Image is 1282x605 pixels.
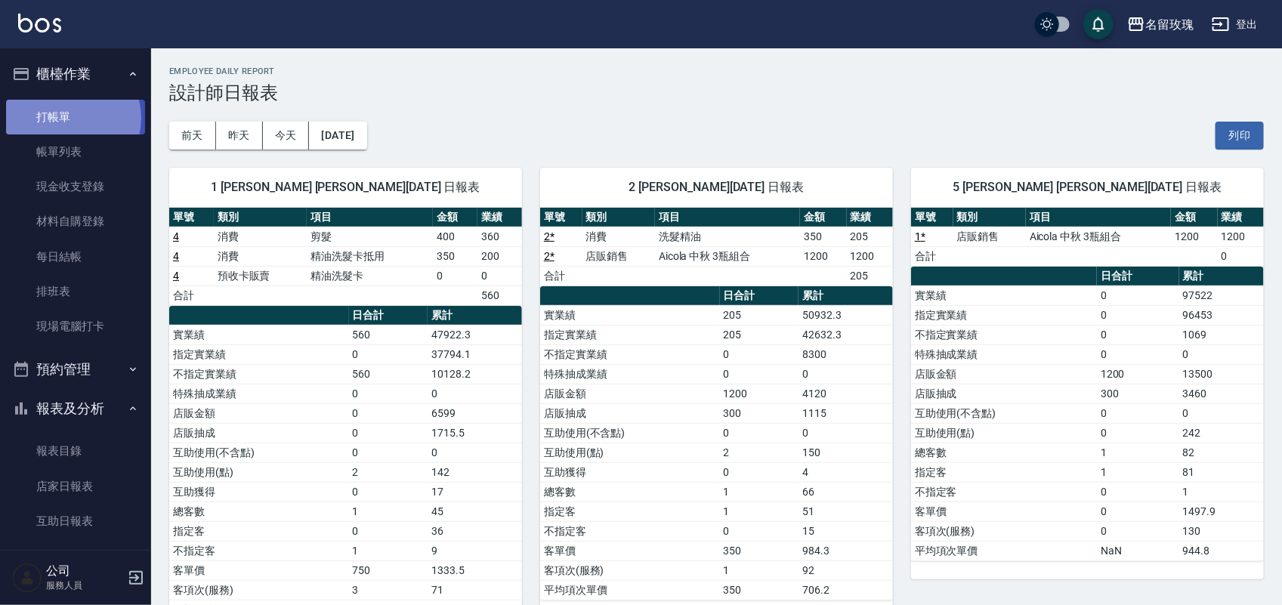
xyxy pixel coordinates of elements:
td: 指定客 [911,462,1097,482]
td: 96453 [1179,305,1264,325]
td: 0 [799,364,893,384]
th: 累計 [799,286,893,306]
td: 1 [349,541,428,560]
td: 205 [847,227,893,246]
th: 日合計 [720,286,799,306]
button: save [1083,9,1114,39]
td: 1200 [847,246,893,266]
td: Aicola 中秋 3瓶組合 [1026,227,1171,246]
td: 1497.9 [1179,502,1264,521]
th: 單號 [540,208,582,227]
td: 不指定實業績 [169,364,349,384]
td: 0 [349,521,428,541]
td: 3460 [1179,384,1264,403]
td: 71 [428,580,522,600]
td: 互助獲得 [169,482,349,502]
td: 8300 [799,344,893,364]
td: 合計 [911,246,953,266]
td: 不指定客 [540,521,720,541]
td: 店販抽成 [169,423,349,443]
td: NaN [1097,541,1179,560]
td: 13500 [1179,364,1264,384]
td: 6599 [428,403,522,423]
td: 0 [433,266,477,286]
a: 報表目錄 [6,434,145,468]
td: 560 [477,286,522,305]
td: 0 [1179,403,1264,423]
td: 店販銷售 [953,227,1026,246]
th: 項目 [1026,208,1171,227]
th: 累計 [428,306,522,326]
td: 4 [799,462,893,482]
td: 0 [1097,286,1179,305]
td: 4120 [799,384,893,403]
td: 200 [477,246,522,266]
td: 82 [1179,443,1264,462]
td: 3 [349,580,428,600]
table: a dense table [911,208,1264,267]
th: 業績 [1218,208,1264,227]
td: 洗髮精油 [655,227,800,246]
td: 1200 [1218,227,1264,246]
td: 0 [1097,344,1179,364]
td: 特殊抽成業績 [169,384,349,403]
button: 報表及分析 [6,389,145,428]
td: 1 [1179,482,1264,502]
td: 205 [720,325,799,344]
th: 金額 [800,208,846,227]
td: 不指定實業績 [540,344,720,364]
td: 0 [349,403,428,423]
td: 51 [799,502,893,521]
table: a dense table [540,208,893,286]
td: 300 [720,403,799,423]
td: 47922.3 [428,325,522,344]
td: 互助使用(不含點) [169,443,349,462]
a: 材料自購登錄 [6,204,145,239]
span: 2 [PERSON_NAME][DATE] 日報表 [558,180,875,195]
td: 50932.3 [799,305,893,325]
td: 42632.3 [799,325,893,344]
td: 560 [349,364,428,384]
td: 92 [799,560,893,580]
td: 消費 [214,227,307,246]
td: 205 [847,266,893,286]
td: 0 [349,344,428,364]
td: 205 [720,305,799,325]
th: 項目 [655,208,800,227]
td: 10128.2 [428,364,522,384]
td: 400 [433,227,477,246]
a: 互助點數明細 [6,539,145,573]
th: 單號 [169,208,214,227]
td: 剪髮 [307,227,433,246]
button: [DATE] [309,122,366,150]
th: 業績 [847,208,893,227]
td: 不指定客 [169,541,349,560]
td: 350 [800,227,846,246]
td: 0 [349,384,428,403]
td: 0 [1097,423,1179,443]
th: 金額 [433,208,477,227]
td: 1 [720,482,799,502]
a: 每日結帳 [6,239,145,274]
h5: 公司 [46,563,123,579]
td: 0 [1097,502,1179,521]
td: 指定實業績 [911,305,1097,325]
button: 名留玫瑰 [1121,9,1200,40]
td: 實業績 [169,325,349,344]
td: 1115 [799,403,893,423]
td: 1715.5 [428,423,522,443]
td: 互助使用(點) [540,443,720,462]
td: 0 [720,364,799,384]
td: 1069 [1179,325,1264,344]
td: 1200 [1097,364,1179,384]
td: 客項次(服務) [169,580,349,600]
td: 實業績 [911,286,1097,305]
td: 2 [349,462,428,482]
a: 4 [173,250,179,262]
td: 精油洗髮卡抵用 [307,246,433,266]
table: a dense table [169,208,522,306]
td: 0 [1097,305,1179,325]
th: 日合計 [349,306,428,326]
td: 客單價 [540,541,720,560]
td: 店販銷售 [582,246,655,266]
